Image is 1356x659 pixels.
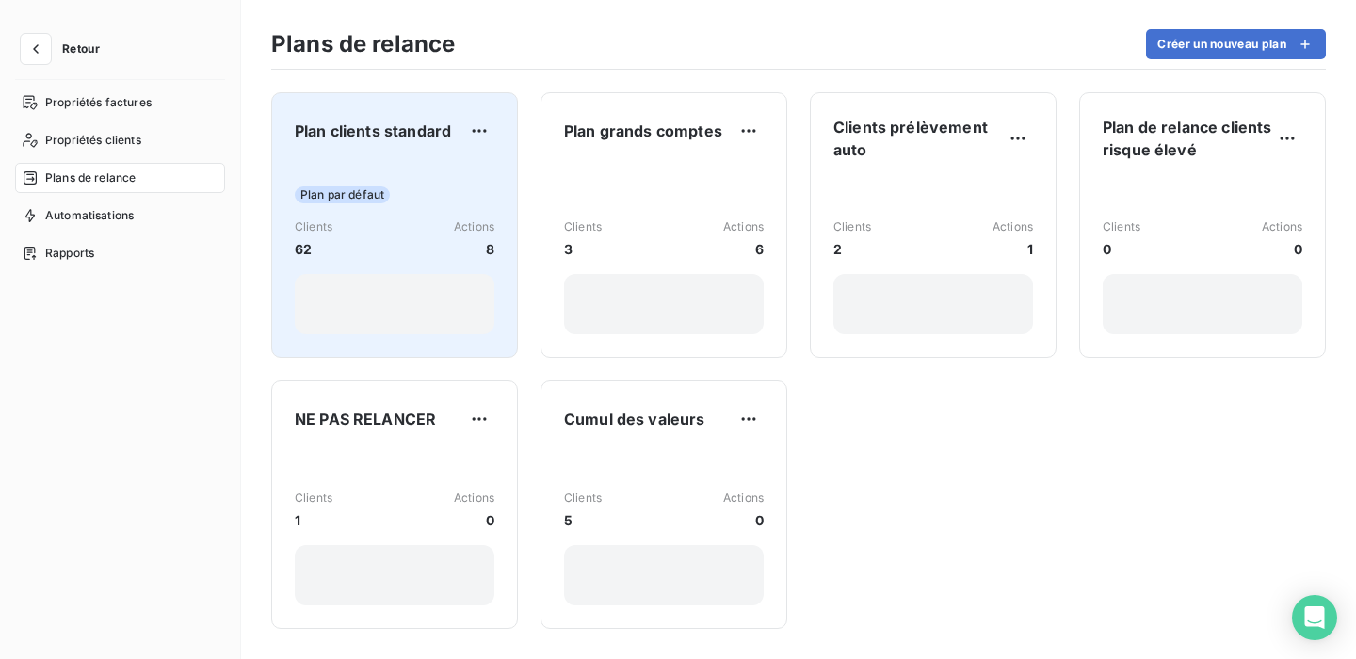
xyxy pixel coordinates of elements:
[15,163,225,193] a: Plans de relance
[993,239,1033,259] span: 1
[295,490,332,506] span: Clients
[723,510,764,530] span: 0
[1146,29,1326,59] button: Créer un nouveau plan
[295,408,436,430] span: NE PAS RELANCER
[295,510,332,530] span: 1
[723,239,764,259] span: 6
[993,218,1033,235] span: Actions
[564,510,602,530] span: 5
[15,88,225,118] a: Propriétés factures
[15,201,225,231] a: Automatisations
[723,490,764,506] span: Actions
[564,408,705,430] span: Cumul des valeurs
[833,239,871,259] span: 2
[833,218,871,235] span: Clients
[271,27,455,61] h3: Plans de relance
[45,94,152,111] span: Propriétés factures
[1262,218,1302,235] span: Actions
[454,239,494,259] span: 8
[295,218,332,235] span: Clients
[45,207,134,224] span: Automatisations
[295,239,332,259] span: 62
[15,238,225,268] a: Rapports
[833,116,1003,161] span: Clients prélèvement auto
[15,34,115,64] button: Retour
[295,186,390,203] span: Plan par défaut
[45,245,94,262] span: Rapports
[62,43,100,55] span: Retour
[1292,595,1337,640] div: Open Intercom Messenger
[454,510,494,530] span: 0
[1103,218,1140,235] span: Clients
[1103,239,1140,259] span: 0
[564,490,602,506] span: Clients
[454,218,494,235] span: Actions
[1262,239,1302,259] span: 0
[45,169,136,186] span: Plans de relance
[564,239,602,259] span: 3
[1103,116,1272,161] span: Plan de relance clients risque élevé
[15,125,225,155] a: Propriétés clients
[45,132,141,149] span: Propriétés clients
[295,120,451,142] span: Plan clients standard
[564,120,722,142] span: Plan grands comptes
[454,490,494,506] span: Actions
[723,218,764,235] span: Actions
[564,218,602,235] span: Clients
